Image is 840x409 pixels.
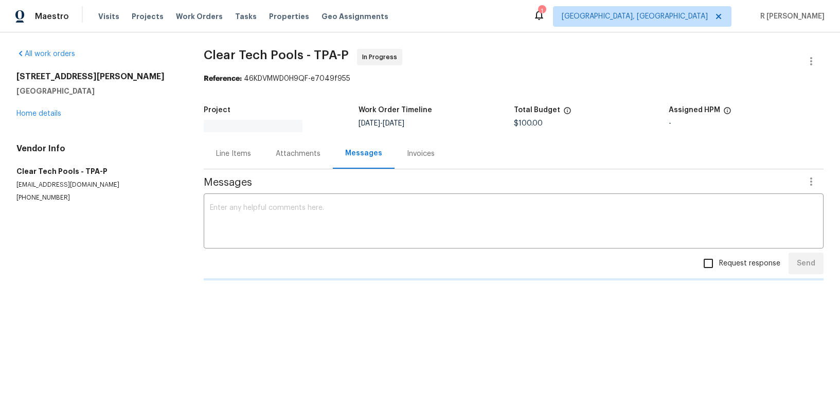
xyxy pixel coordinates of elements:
div: 46KDVMWD0H9QF-e7049f955 [204,74,824,84]
div: Invoices [407,149,435,159]
h5: Assigned HPM [669,106,720,114]
h2: [STREET_ADDRESS][PERSON_NAME] [16,72,179,82]
div: Messages [345,148,382,158]
span: Visits [98,11,119,22]
span: Messages [204,177,799,188]
div: Line Items [216,149,251,159]
span: Projects [132,11,164,22]
span: The total cost of line items that have been proposed by Opendoor. This sum includes line items th... [563,106,571,120]
span: Geo Assignments [321,11,388,22]
h5: Clear Tech Pools - TPA-P [16,166,179,176]
h5: Total Budget [514,106,560,114]
a: All work orders [16,50,75,58]
a: Home details [16,110,61,117]
span: [GEOGRAPHIC_DATA], [GEOGRAPHIC_DATA] [562,11,708,22]
div: - [669,120,824,127]
span: [DATE] [359,120,380,127]
span: Request response [719,258,780,269]
span: R [PERSON_NAME] [756,11,825,22]
h4: Vendor Info [16,144,179,154]
b: Reference: [204,75,242,82]
h5: [GEOGRAPHIC_DATA] [16,86,179,96]
div: Attachments [276,149,320,159]
span: Properties [269,11,309,22]
span: Tasks [235,13,257,20]
span: Maestro [35,11,69,22]
span: The hpm assigned to this work order. [723,106,731,120]
span: [DATE] [383,120,404,127]
div: 1 [538,6,545,16]
span: Work Orders [176,11,223,22]
span: $100.00 [514,120,543,127]
span: Clear Tech Pools - TPA-P [204,49,349,61]
span: - [359,120,404,127]
p: [EMAIL_ADDRESS][DOMAIN_NAME] [16,181,179,189]
h5: Work Order Timeline [359,106,432,114]
p: [PHONE_NUMBER] [16,193,179,202]
h5: Project [204,106,230,114]
span: In Progress [362,52,401,62]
